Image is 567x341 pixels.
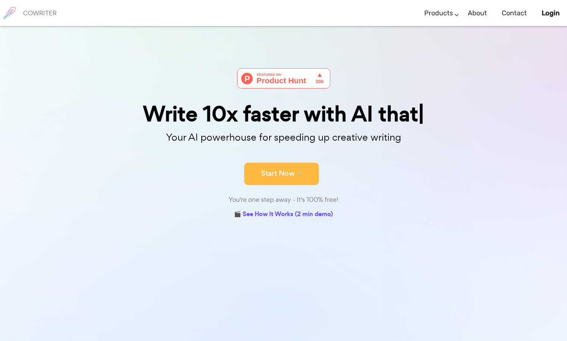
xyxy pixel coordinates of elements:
[244,163,319,185] button: Start Now
[424,2,453,24] a: Products
[502,2,527,24] a: Contact
[97,194,470,205] div: You're one step away - It's 100% free!
[234,209,333,220] a: 🎬 See How It Works (2 min demo)
[468,2,487,24] a: About
[23,10,57,16] h6: COWRITER
[97,103,470,125] div: Write 10x faster with AI that
[237,68,330,88] img: Cowriter - Your AI buddy for speeding up creative writing | Product Hunt
[542,9,560,17] b: Login
[542,2,560,24] a: Login
[97,129,470,146] p: Your AI powerhouse for speeding up creative writing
